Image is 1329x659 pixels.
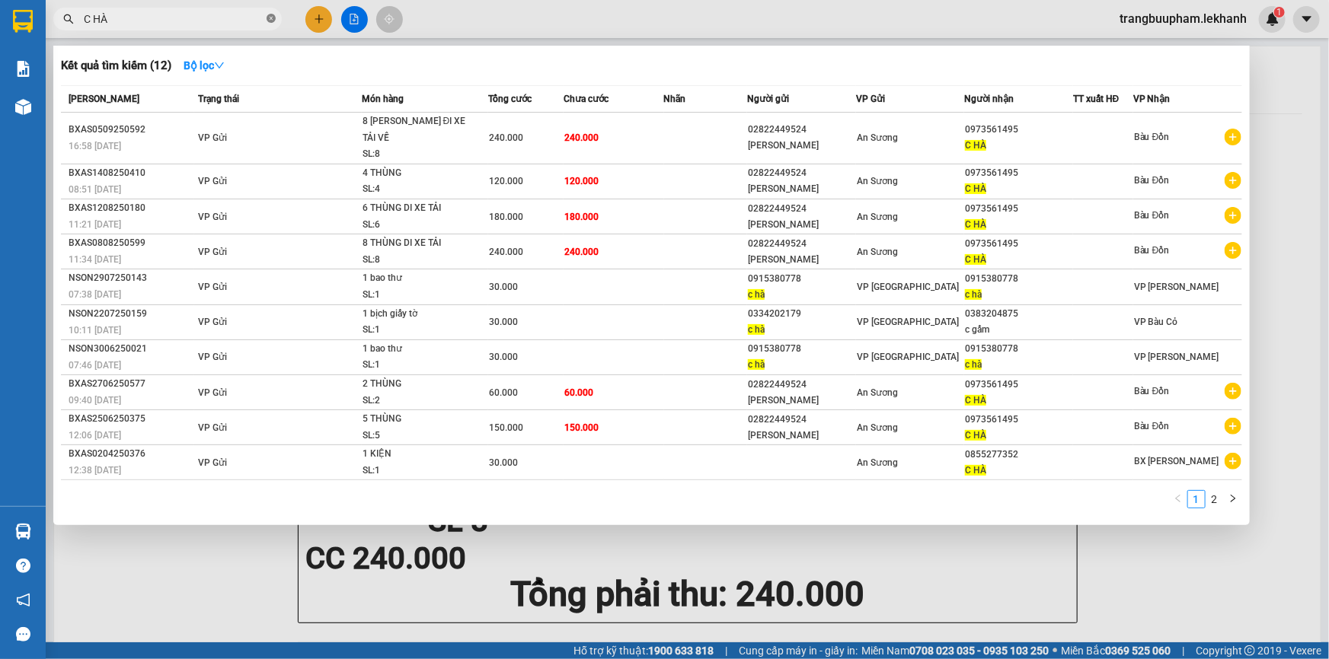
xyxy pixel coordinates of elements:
[363,217,477,234] div: SL: 6
[69,235,193,251] div: BXAS0808250599
[1225,383,1241,400] span: plus-circle
[145,13,268,31] div: Bàu Đồn
[198,176,227,186] span: VP Gửi
[69,289,121,300] span: 07:38 [DATE]
[1225,453,1241,470] span: plus-circle
[748,393,855,409] div: [PERSON_NAME]
[61,58,171,74] h3: Kết quả tìm kiếm ( 12 )
[857,282,959,292] span: VP [GEOGRAPHIC_DATA]
[267,12,276,27] span: close-circle
[362,94,404,104] span: Món hàng
[69,200,193,216] div: BXAS1208250180
[363,446,477,463] div: 1 KIỆN
[143,80,270,101] div: 240.000
[13,10,33,33] img: logo-vxr
[1225,207,1241,224] span: plus-circle
[965,359,982,370] span: c hà
[198,132,227,143] span: VP Gửi
[1225,418,1241,435] span: plus-circle
[363,341,477,358] div: 1 bao thư
[69,94,139,104] span: [PERSON_NAME]
[748,201,855,217] div: 02822449524
[69,141,121,151] span: 16:58 [DATE]
[363,270,477,287] div: 1 bao thư
[489,132,523,143] span: 240.000
[16,627,30,641] span: message
[856,94,885,104] span: VP Gửi
[363,287,477,304] div: SL: 1
[857,176,898,186] span: An Sương
[965,322,1072,338] div: c gấm
[363,252,477,269] div: SL: 8
[69,270,193,286] div: NSON2907250143
[69,254,121,265] span: 11:34 [DATE]
[564,422,599,433] span: 150.000
[69,219,121,230] span: 11:21 [DATE]
[198,352,227,362] span: VP Gửi
[748,377,855,393] div: 02822449524
[1134,175,1170,186] span: Bàu Đồn
[1206,491,1223,508] a: 2
[748,236,855,252] div: 02822449524
[69,411,193,427] div: BXAS2506250375
[1134,421,1170,431] span: Bàu Đồn
[664,94,686,104] span: Nhãn
[748,122,855,138] div: 02822449524
[564,132,599,143] span: 240.000
[1134,282,1219,292] span: VP [PERSON_NAME]
[69,341,193,357] div: NSON3006250021
[965,122,1072,138] div: 0973561495
[69,122,193,138] div: BXAS0509250592
[489,422,523,433] span: 150.000
[748,341,855,357] div: 0915380778
[214,60,225,71] span: down
[857,212,898,222] span: An Sương
[143,84,165,100] span: CC :
[198,94,239,104] span: Trạng thái
[171,53,237,78] button: Bộ lọcdown
[1169,490,1187,508] li: Previous Page
[363,376,477,393] div: 2 THÙNG
[489,247,523,257] span: 240.000
[1188,491,1205,508] a: 1
[145,14,182,30] span: Nhận:
[857,317,959,327] span: VP [GEOGRAPHIC_DATA]
[184,59,225,72] strong: Bộ lọc
[489,387,518,398] span: 60.000
[489,282,518,292] span: 30.000
[965,236,1072,252] div: 0973561495
[965,219,986,230] span: C HÀ
[1073,94,1120,104] span: TT xuất HĐ
[965,201,1072,217] div: 0973561495
[748,252,855,268] div: [PERSON_NAME]
[267,14,276,23] span: close-circle
[13,110,268,148] div: Tên hàng: 8 THÙNG ĐI XE TẢI VỀ ( : 8 )
[965,306,1072,322] div: 0383204875
[363,393,477,409] div: SL: 2
[857,457,898,468] span: An Sương
[488,94,532,104] span: Tổng cước
[69,325,121,336] span: 10:11 [DATE]
[965,447,1072,463] div: 0855277352
[198,282,227,292] span: VP Gửi
[1134,132,1170,142] span: Bàu Đồn
[489,317,518,327] span: 30.000
[363,357,477,374] div: SL: 1
[1225,172,1241,189] span: plus-circle
[16,593,30,607] span: notification
[748,412,855,428] div: 02822449524
[15,524,31,540] img: warehouse-icon
[69,446,193,462] div: BXAS0204250376
[145,31,268,49] div: C HÀ
[69,306,193,322] div: NSON2207250159
[965,395,986,406] span: C HÀ
[198,212,227,222] span: VP Gửi
[965,412,1072,428] div: 0973561495
[965,289,982,300] span: c hà
[489,176,523,186] span: 120.000
[363,181,477,198] div: SL: 4
[1174,494,1183,503] span: left
[16,559,30,573] span: question-circle
[965,165,1072,181] div: 0973561495
[13,13,135,31] div: An Sương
